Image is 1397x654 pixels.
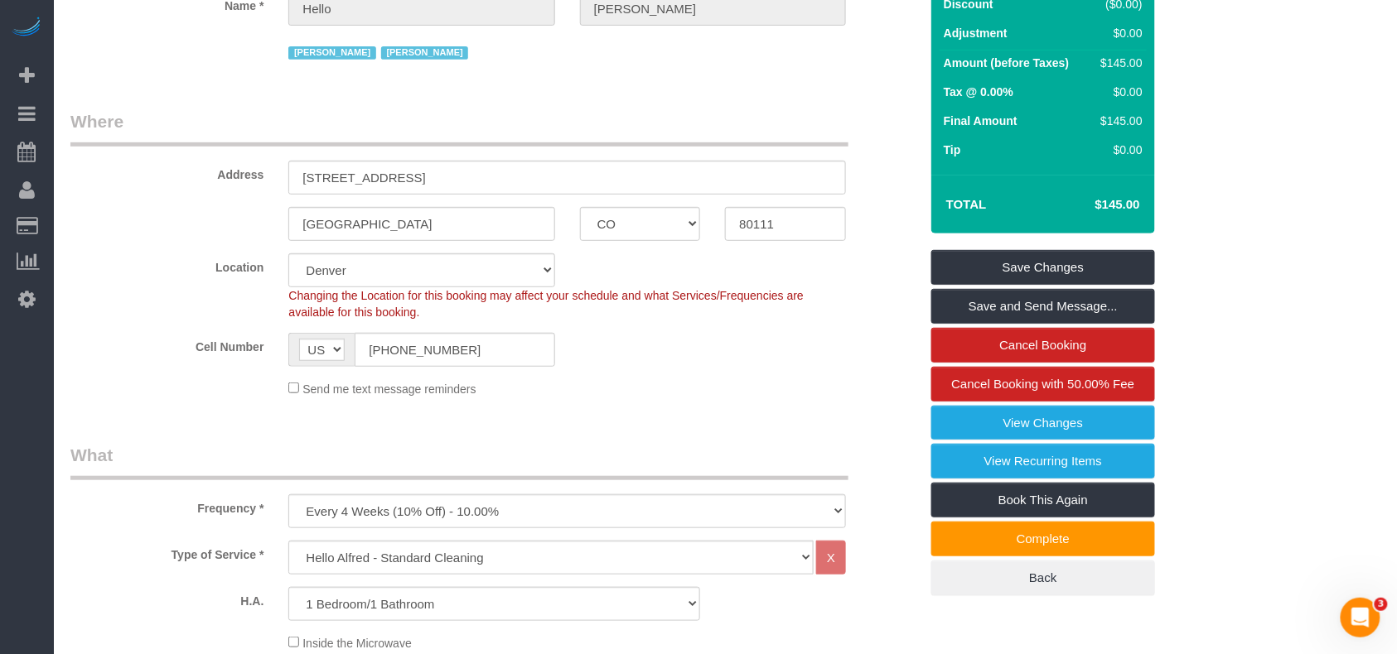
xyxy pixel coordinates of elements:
[1095,84,1143,100] div: $0.00
[931,560,1155,595] a: Back
[1095,25,1143,41] div: $0.00
[944,25,1008,41] label: Adjustment
[355,333,554,367] input: Cell Number
[944,55,1069,71] label: Amount (before Taxes)
[1095,55,1143,71] div: $145.00
[302,382,476,396] span: Send me text message reminders
[10,17,43,40] img: Automaid Logo
[931,289,1155,324] a: Save and Send Message...
[944,84,1013,100] label: Tax @ 0.00%
[946,197,987,211] strong: Total
[70,109,848,147] legend: Where
[58,494,276,517] label: Frequency *
[1046,198,1140,212] h4: $145.00
[288,207,554,241] input: City
[952,377,1135,391] span: Cancel Booking with 50.00% Fee
[944,142,961,158] label: Tip
[944,113,1018,129] label: Final Amount
[70,443,848,480] legend: What
[725,207,846,241] input: Zip Code
[1095,142,1143,158] div: $0.00
[58,587,276,609] label: H.A.
[1341,598,1380,637] iframe: Intercom live chat
[931,250,1155,285] a: Save Changes
[288,46,375,60] span: [PERSON_NAME]
[58,253,276,276] label: Location
[931,483,1155,517] a: Book This Again
[58,541,276,563] label: Type of Service *
[1095,113,1143,129] div: $145.00
[288,289,804,319] span: Changing the Location for this booking may affect your schedule and what Services/Frequencies are...
[58,333,276,355] label: Cell Number
[931,328,1155,363] a: Cancel Booking
[381,46,468,60] span: [PERSON_NAME]
[931,367,1155,402] a: Cancel Booking with 50.00% Fee
[931,406,1155,440] a: View Changes
[931,522,1155,556] a: Complete
[931,444,1155,478] a: View Recurring Items
[302,637,412,650] span: Inside the Microwave
[1375,598,1388,611] span: 3
[58,161,276,183] label: Address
